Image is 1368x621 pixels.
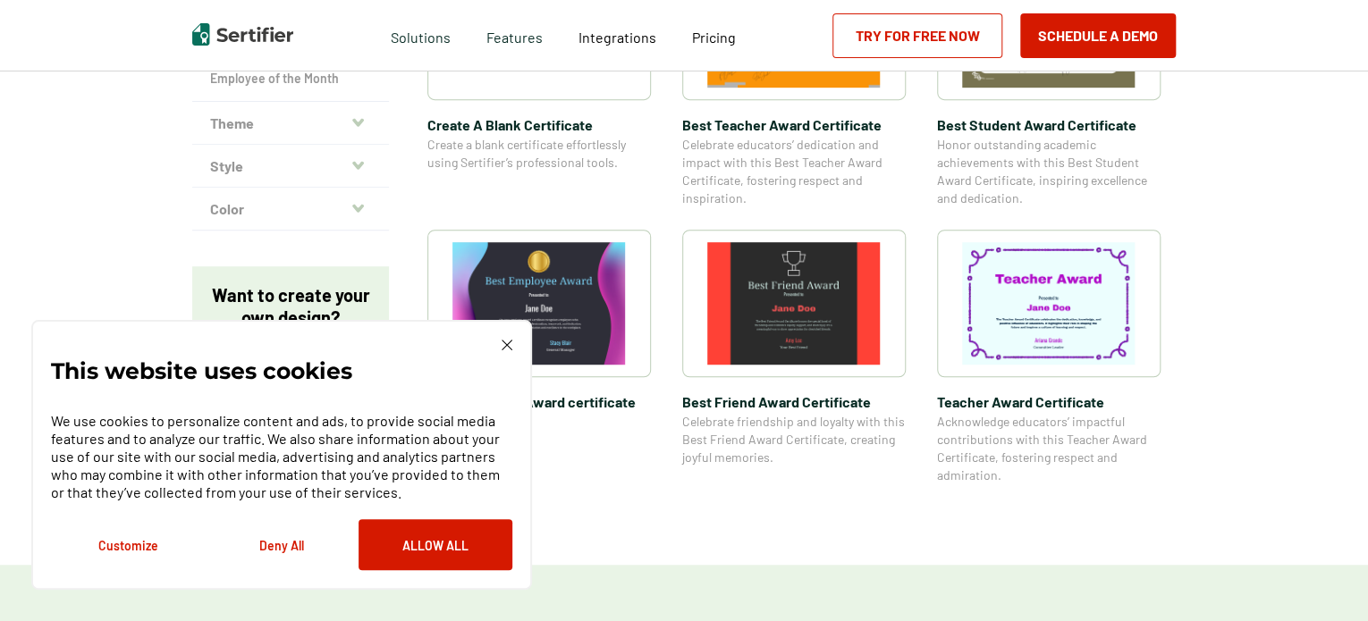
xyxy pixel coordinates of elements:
p: We use cookies to personalize content and ads, to provide social media features and to analyze ou... [51,412,512,501]
a: Best Employee Award certificate​Best Employee Award certificate​ [427,230,651,484]
span: Best Employee Award certificate​ [427,390,651,413]
a: Best Friend Award Certificate​Best Friend Award Certificate​Celebrate friendship and loyalty with... [682,230,906,484]
span: Features [486,24,543,46]
a: Integrations [578,24,656,46]
button: Allow All [359,519,512,570]
img: Best Friend Award Certificate​ [707,242,881,365]
a: Employee of the Month [210,70,371,88]
button: Style [192,145,389,188]
span: Create A Blank Certificate [427,113,651,136]
span: Best Teacher Award Certificate​ [682,113,906,136]
img: Cookie Popup Close [502,340,512,350]
img: Best Employee Award certificate​ [452,242,626,365]
span: Celebrate educators’ dedication and impact with this Best Teacher Award Certificate, fostering re... [682,136,906,207]
img: Teacher Award Certificate [962,242,1136,365]
span: Integrations [578,29,656,46]
span: Best Friend Award Certificate​ [682,390,906,413]
span: Honor outstanding academic achievements with this Best Student Award Certificate, inspiring excel... [937,136,1161,207]
a: Teacher Award CertificateTeacher Award CertificateAcknowledge educators’ impactful contributions ... [937,230,1161,484]
span: Pricing [692,29,736,46]
span: Best Student Award Certificate​ [937,113,1161,136]
p: This website uses cookies [51,362,352,380]
p: Want to create your own design? [210,284,371,329]
span: Teacher Award Certificate [937,390,1161,413]
img: Sertifier | Digital Credentialing Platform [192,23,293,46]
button: Deny All [205,519,359,570]
button: Theme [192,102,389,145]
span: Solutions [391,24,451,46]
span: Create a blank certificate effortlessly using Sertifier’s professional tools. [427,136,651,172]
a: Try for Free Now [832,13,1002,58]
button: Schedule a Demo [1020,13,1176,58]
button: Color [192,188,389,231]
a: Pricing [692,24,736,46]
span: Celebrate friendship and loyalty with this Best Friend Award Certificate, creating joyful memories. [682,413,906,466]
button: Customize [51,519,205,570]
iframe: Chat Widget [1279,535,1368,621]
span: Acknowledge educators’ impactful contributions with this Teacher Award Certificate, fostering res... [937,413,1161,484]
